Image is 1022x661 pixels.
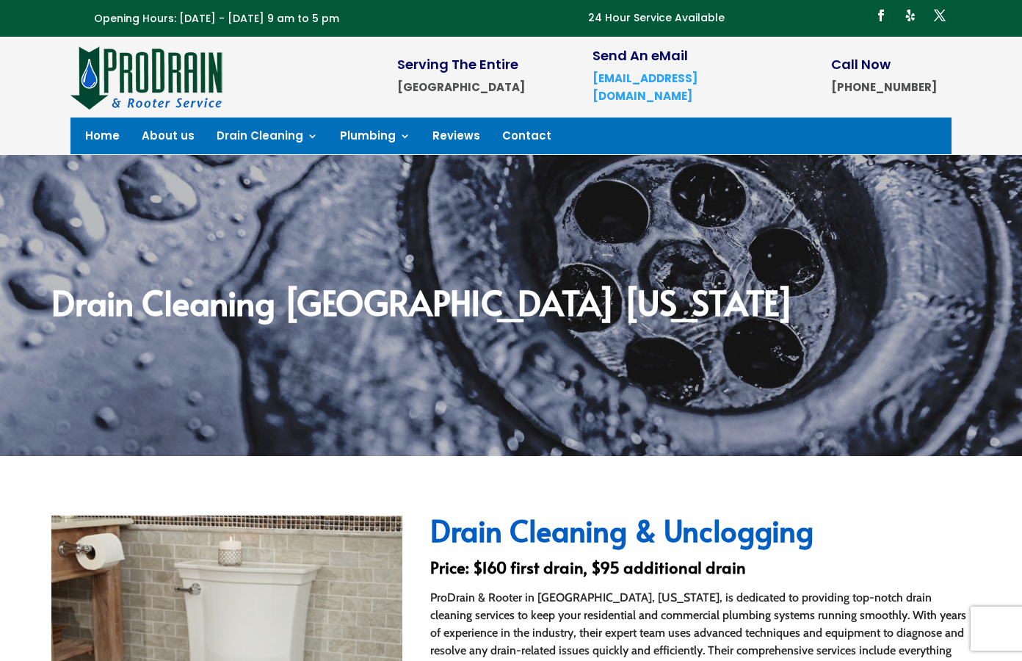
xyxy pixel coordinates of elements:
[831,55,891,73] span: Call Now
[928,4,952,27] a: Follow on X
[432,131,480,147] a: Reviews
[831,79,937,95] strong: [PHONE_NUMBER]
[502,131,551,147] a: Contact
[217,131,318,147] a: Drain Cleaning
[142,131,195,147] a: About us
[430,516,971,552] h2: Drain Cleaning & Unclogging
[430,559,971,582] h3: Price: $160 first drain, $95 additional drain
[899,4,922,27] a: Follow on Yelp
[340,131,410,147] a: Plumbing
[592,71,697,104] a: [EMAIL_ADDRESS][DOMAIN_NAME]
[94,11,339,26] span: Opening Hours: [DATE] - [DATE] 9 am to 5 pm
[397,55,518,73] span: Serving The Entire
[869,4,893,27] a: Follow on Facebook
[592,46,688,65] span: Send An eMail
[588,10,725,27] p: 24 Hour Service Available
[51,285,971,326] h2: Drain Cleaning [GEOGRAPHIC_DATA] [US_STATE]
[85,131,120,147] a: Home
[397,79,525,95] strong: [GEOGRAPHIC_DATA]
[70,44,224,110] img: site-logo-100h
